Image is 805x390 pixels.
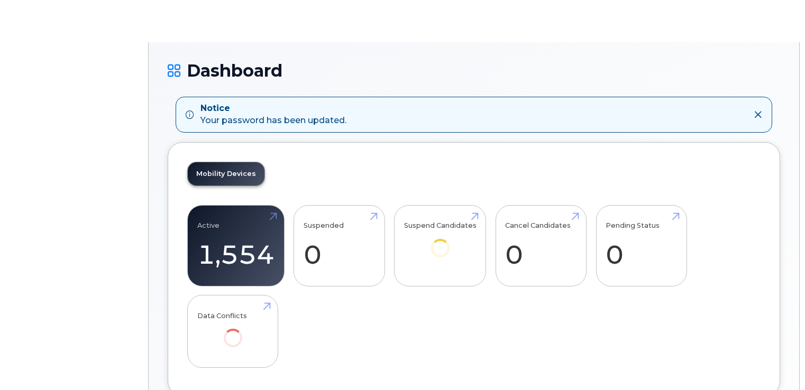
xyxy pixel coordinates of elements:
[304,211,375,281] a: Suspended 0
[200,103,346,115] strong: Notice
[200,103,346,127] div: Your password has been updated.
[188,162,264,185] a: Mobility Devices
[197,301,269,362] a: Data Conflicts
[404,211,477,272] a: Suspend Candidates
[197,211,275,281] a: Active 1,554
[505,211,577,281] a: Cancel Candidates 0
[606,211,677,281] a: Pending Status 0
[168,61,780,80] h1: Dashboard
